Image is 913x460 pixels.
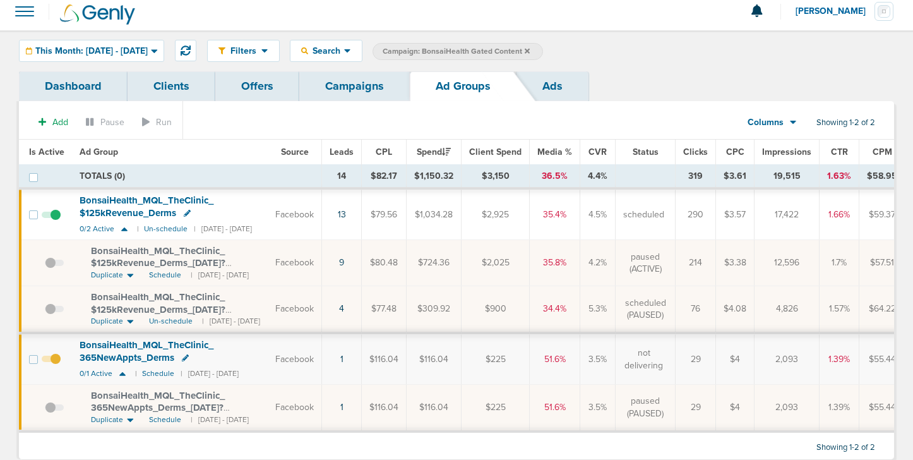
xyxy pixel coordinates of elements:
td: $55.44 [859,333,905,384]
td: 4,826 [755,286,820,334]
td: 214 [676,240,716,286]
small: | [DATE] - [DATE] [181,369,239,378]
td: $116.04 [407,385,462,432]
span: [PERSON_NAME] [796,7,874,16]
span: Campaign: BonsaiHealth Gated Content [383,46,530,57]
td: 51.6% [530,333,580,384]
span: Filters [225,45,261,56]
td: $79.56 [362,188,407,239]
span: Is Active [29,147,64,157]
td: $4 [716,385,755,432]
td: 35.4% [530,188,580,239]
small: Schedule [142,369,174,378]
td: $82.17 [362,165,407,189]
td: $59.37 [859,188,905,239]
small: | [DATE] - [DATE] [191,415,249,425]
a: Dashboard [19,71,128,101]
td: $64.22 [859,286,905,334]
span: not delivering [623,347,664,372]
td: paused (ACTIVE) [616,240,676,286]
span: Duplicate [91,415,123,425]
td: 2,093 [755,385,820,432]
a: 1 [340,354,343,365]
td: 17,422 [755,188,820,239]
a: Ad Groups [410,71,516,101]
span: CPM [873,147,892,157]
td: $116.04 [407,333,462,384]
a: 4 [339,303,344,314]
small: | [DATE] - [DATE] [191,270,249,281]
td: $80.48 [362,240,407,286]
td: $724.36 [407,240,462,286]
td: $1,034.28 [407,188,462,239]
span: Ad Group [80,147,118,157]
td: 4.5% [580,188,616,239]
td: $4 [716,333,755,384]
span: Showing 1-2 of 2 [816,442,875,453]
td: 76 [676,286,716,334]
td: $3,150 [462,165,530,189]
a: Campaigns [299,71,410,101]
span: BonsaiHealth_ MQL_ TheClinic_ $125kRevenue_ Derms_ [DATE]?id=193&cmp_ id=9658107 [91,291,225,327]
td: scheduled (PAUSED) [616,286,676,334]
span: Showing 1-2 of 2 [816,118,875,128]
span: CPC [726,147,744,157]
small: Un-schedule [144,224,188,234]
td: 1.7% [820,240,859,286]
a: Ads [516,71,588,101]
td: $2,025 [462,240,530,286]
span: 0/2 Active [80,224,114,234]
td: $309.92 [407,286,462,334]
td: TOTALS (0) [72,165,322,189]
td: 1.39% [820,333,859,384]
td: 35.8% [530,240,580,286]
a: Clients [128,71,215,101]
td: $55.44 [859,385,905,432]
td: 34.4% [530,286,580,334]
a: Offers [215,71,299,101]
td: $116.04 [362,333,407,384]
td: 36.5% [530,165,580,189]
td: $4.08 [716,286,755,334]
small: | [137,224,138,234]
td: 2,093 [755,333,820,384]
span: Duplicate [91,270,123,281]
td: 1.63% [820,165,859,189]
span: BonsaiHealth_ MQL_ TheClinic_ 365NewAppts_ Derms [80,339,213,363]
td: Facebook [268,286,322,334]
td: Facebook [268,240,322,286]
td: 3.5% [580,385,616,432]
td: $57.51 [859,240,905,286]
a: 1 [340,402,343,413]
td: Facebook [268,188,322,239]
span: Schedule [149,270,181,281]
td: 12,596 [755,240,820,286]
span: CTR [831,147,848,157]
td: 5.3% [580,286,616,334]
span: Search [308,45,344,56]
span: Media % [537,147,572,157]
span: Status [633,147,659,157]
td: 290 [676,188,716,239]
td: $3.38 [716,240,755,286]
td: $2,925 [462,188,530,239]
td: 14 [322,165,362,189]
span: Add [52,117,68,128]
span: Spend [417,147,451,157]
span: BonsaiHealth_ MQL_ TheClinic_ 365NewAppts_ Derms_ [DATE]?id=193&cmp_ id=9658107 [91,390,225,426]
small: | [135,369,136,378]
span: Clicks [683,147,708,157]
td: paused (PAUSED) [616,385,676,432]
span: Columns [748,116,784,129]
td: $116.04 [362,385,407,432]
td: $1,150.32 [407,165,462,189]
td: 319 [676,165,716,189]
td: $3.57 [716,188,755,239]
td: 19,515 [755,165,820,189]
td: $225 [462,385,530,432]
span: Client Spend [469,147,522,157]
td: $225 [462,333,530,384]
td: 1.66% [820,188,859,239]
td: 29 [676,333,716,384]
span: BonsaiHealth_ MQL_ TheClinic_ $125kRevenue_ Derms [80,195,213,219]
